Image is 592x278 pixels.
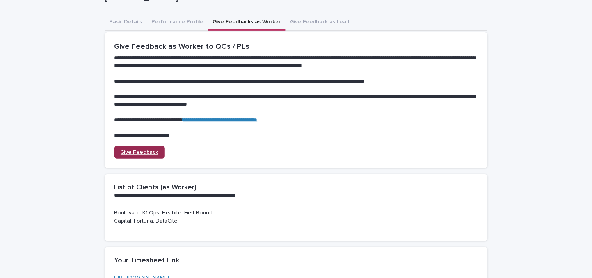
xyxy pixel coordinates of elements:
[105,14,147,31] button: Basic Details
[114,146,165,159] a: Give Feedback
[147,14,208,31] button: Performance Profile
[121,150,158,155] span: Give Feedback
[208,14,286,31] button: Give Feedbacks as Worker
[114,42,478,51] h2: Give Feedback as Worker to QCs / PLs
[286,14,354,31] button: Give Feedback as Lead
[114,184,197,192] h2: List of Clients (as Worker)
[114,257,180,265] h2: Your Timesheet Link
[114,209,229,225] p: Boulevard, K1 Ops, Firstbite, First Round Capital, Fortuna, DataCite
